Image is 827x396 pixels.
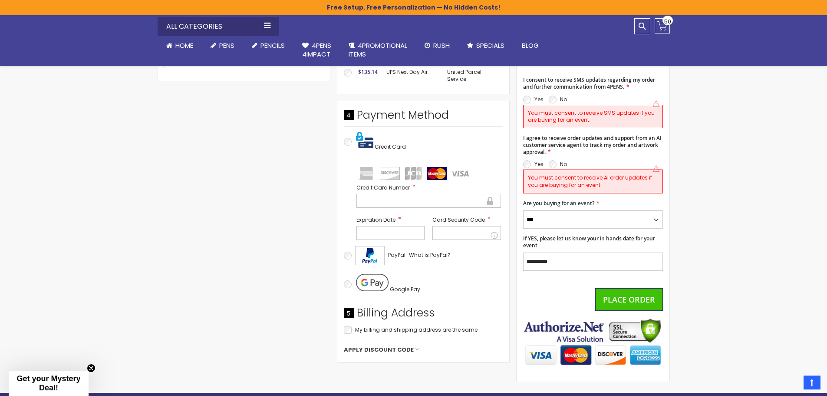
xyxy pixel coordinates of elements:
[403,167,423,180] img: jcb
[443,64,502,87] td: United Parcel Service
[202,36,243,55] a: Pens
[523,134,662,156] span: I agree to receive order updates and support from an AI customer service agent to track my order ...
[355,326,478,333] span: My billing and shipping address are the same
[390,286,420,293] span: Google Pay
[382,64,443,87] td: UPS Next Day Air
[356,167,376,180] img: amex
[433,41,450,50] span: Rush
[655,18,670,33] a: 50
[450,167,470,180] img: visa
[523,200,594,207] span: Are you buying for an event?
[560,96,567,103] label: No
[358,68,378,76] span: $135.14
[87,364,96,373] button: Close teaser
[302,41,331,59] span: 4Pens 4impact
[664,17,671,26] span: 50
[344,108,503,127] div: Payment Method
[523,170,663,193] div: You must consent to receive AI order updates if you are buying for an event.
[344,346,414,354] span: Apply Discount Code
[416,36,458,55] a: Rush
[595,288,663,311] button: Place Order
[523,76,655,90] span: I consent to receive SMS updates regarding my order and further communication from 4PENS.
[380,167,400,180] img: discover
[375,143,406,150] span: Credit Card
[523,105,663,128] div: You must consent to receive SMS updates if you are buying for an event.
[560,160,567,168] label: No
[356,131,373,149] img: Pay with credit card
[458,36,513,55] a: Specials
[513,36,547,55] a: Blog
[356,183,501,192] label: Credit Card Number
[755,373,827,396] iframe: Google Customer Reviews
[534,96,544,103] label: Yes
[388,251,405,259] span: PayPal
[344,306,503,325] div: Billing Address
[260,41,285,50] span: Pencils
[534,160,544,168] label: Yes
[356,274,389,291] img: Pay with Google Pay
[427,167,447,180] img: mastercard
[9,371,89,396] div: Get your Mystery Deal!Close teaser
[409,251,451,259] span: What is PayPal?
[523,235,655,249] span: If YES, please let us know your in hands date for your event
[476,41,504,50] span: Specials
[603,294,655,305] span: Place Order
[158,17,279,36] div: All Categories
[175,41,193,50] span: Home
[432,216,501,224] label: Card Security Code
[158,36,202,55] a: Home
[243,36,293,55] a: Pencils
[340,36,416,64] a: 4PROMOTIONALITEMS
[486,196,494,206] div: Secure transaction
[219,41,234,50] span: Pens
[356,216,425,224] label: Expiration Date
[16,374,80,392] span: Get your Mystery Deal!
[522,41,539,50] span: Blog
[409,250,451,260] a: What is PayPal?
[349,41,407,59] span: 4PROMOTIONAL ITEMS
[293,36,340,64] a: 4Pens4impact
[355,246,385,265] img: Acceptance Mark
